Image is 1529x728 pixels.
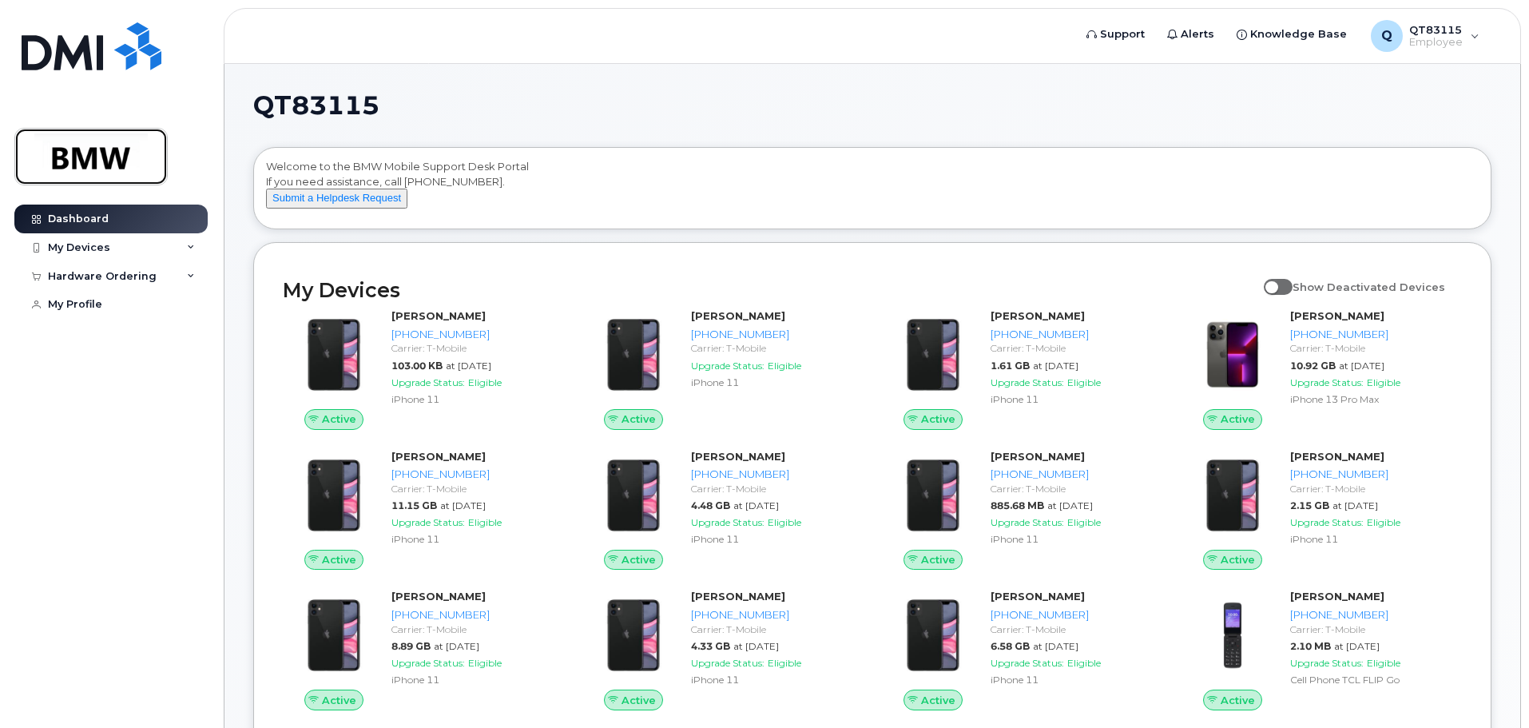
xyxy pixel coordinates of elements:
div: Carrier: T-Mobile [1290,482,1456,495]
div: iPhone 11 [991,392,1156,406]
strong: [PERSON_NAME] [991,309,1085,322]
img: TCL-FLIP-Go-Midnight-Blue-frontimage.png [1194,597,1271,674]
div: [PHONE_NUMBER] [691,467,856,482]
strong: [PERSON_NAME] [391,590,486,603]
a: Active[PERSON_NAME][PHONE_NUMBER]Carrier: T-MobileUpgrade Status:EligibleiPhone 11 [582,308,863,430]
span: Upgrade Status: [391,376,465,388]
div: Carrier: T-Mobile [391,623,557,636]
strong: [PERSON_NAME] [391,309,486,322]
span: Upgrade Status: [991,376,1064,388]
a: Submit a Helpdesk Request [266,191,407,204]
span: Eligible [468,516,502,528]
span: Active [322,412,356,427]
span: Eligible [1067,376,1101,388]
span: Eligible [1067,516,1101,528]
span: 4.33 GB [691,640,730,652]
strong: [PERSON_NAME] [1290,309,1384,322]
span: at [DATE] [1334,640,1380,652]
span: Eligible [1367,657,1400,669]
div: [PHONE_NUMBER] [391,467,557,482]
div: iPhone 11 [391,392,557,406]
span: 2.15 GB [1290,499,1329,511]
span: at [DATE] [1332,499,1378,511]
div: [PHONE_NUMBER] [1290,467,1456,482]
span: Upgrade Status: [691,516,764,528]
a: Active[PERSON_NAME][PHONE_NUMBER]Carrier: T-Mobile2.10 MBat [DATE]Upgrade Status:EligibleCell Pho... [1181,589,1462,710]
div: Carrier: T-Mobile [991,482,1156,495]
div: Carrier: T-Mobile [1290,623,1456,636]
span: Upgrade Status: [991,657,1064,669]
span: at [DATE] [434,640,479,652]
a: Active[PERSON_NAME][PHONE_NUMBER]Carrier: T-Mobile11.15 GBat [DATE]Upgrade Status:EligibleiPhone 11 [283,449,563,571]
div: Carrier: T-Mobile [691,341,856,355]
span: Upgrade Status: [391,657,465,669]
div: Carrier: T-Mobile [1290,341,1456,355]
span: Active [921,412,955,427]
span: Active [622,412,656,427]
span: 6.58 GB [991,640,1030,652]
span: at [DATE] [733,499,779,511]
span: at [DATE] [440,499,486,511]
span: 4.48 GB [691,499,730,511]
span: Upgrade Status: [991,516,1064,528]
strong: [PERSON_NAME] [691,450,785,463]
span: Upgrade Status: [1290,516,1364,528]
a: Active[PERSON_NAME][PHONE_NUMBER]Carrier: T-Mobile4.33 GBat [DATE]Upgrade Status:EligibleiPhone 11 [582,589,863,710]
strong: [PERSON_NAME] [1290,590,1384,603]
span: 10.92 GB [1290,360,1336,372]
span: at [DATE] [446,360,491,372]
span: 103.00 KB [391,360,443,372]
span: Upgrade Status: [391,516,465,528]
div: iPhone 11 [691,376,856,389]
img: iPhone_11.jpg [595,597,672,674]
span: 2.10 MB [1290,640,1331,652]
span: Active [1221,552,1255,567]
span: Eligible [468,657,502,669]
div: Carrier: T-Mobile [391,482,557,495]
a: Active[PERSON_NAME][PHONE_NUMBER]Carrier: T-Mobile4.48 GBat [DATE]Upgrade Status:EligibleiPhone 11 [582,449,863,571]
div: [PHONE_NUMBER] [991,467,1156,482]
span: at [DATE] [1033,640,1078,652]
a: Active[PERSON_NAME][PHONE_NUMBER]Carrier: T-Mobile103.00 KBat [DATE]Upgrade Status:EligibleiPhone 11 [283,308,563,430]
iframe: Messenger Launcher [1459,658,1517,716]
span: QT83115 [253,93,379,117]
span: 8.89 GB [391,640,431,652]
div: Welcome to the BMW Mobile Support Desk Portal If you need assistance, call [PHONE_NUMBER]. [266,159,1479,223]
span: Upgrade Status: [691,360,764,372]
span: 1.61 GB [991,360,1030,372]
img: iPhone_11.jpg [895,597,971,674]
span: at [DATE] [1033,360,1078,372]
span: Eligible [468,376,502,388]
img: iPhone_11.jpg [1194,457,1271,534]
div: Carrier: T-Mobile [391,341,557,355]
span: Active [1221,412,1255,427]
div: iPhone 11 [991,532,1156,546]
img: iPhone_11.jpg [895,316,971,393]
span: Upgrade Status: [1290,376,1364,388]
strong: [PERSON_NAME] [391,450,486,463]
span: Upgrade Status: [1290,657,1364,669]
img: iPhone_11.jpg [296,457,372,534]
div: iPhone 11 [691,673,856,686]
span: Eligible [1067,657,1101,669]
div: Carrier: T-Mobile [991,341,1156,355]
strong: [PERSON_NAME] [991,590,1085,603]
div: [PHONE_NUMBER] [991,607,1156,623]
img: image20231002-3703462-oworib.jpeg [1194,316,1271,393]
span: Active [622,693,656,708]
img: iPhone_11.jpg [595,457,672,534]
span: 11.15 GB [391,499,437,511]
input: Show Deactivated Devices [1264,272,1277,284]
a: Active[PERSON_NAME][PHONE_NUMBER]Carrier: T-Mobile6.58 GBat [DATE]Upgrade Status:EligibleiPhone 11 [882,589,1162,710]
div: iPhone 11 [991,673,1156,686]
span: at [DATE] [1047,499,1093,511]
span: Eligible [1367,516,1400,528]
div: [PHONE_NUMBER] [691,607,856,623]
div: [PHONE_NUMBER] [391,607,557,623]
a: Active[PERSON_NAME][PHONE_NUMBER]Carrier: T-Mobile8.89 GBat [DATE]Upgrade Status:EligibleiPhone 11 [283,589,563,710]
strong: [PERSON_NAME] [1290,450,1384,463]
span: Active [322,693,356,708]
span: Active [921,693,955,708]
div: [PHONE_NUMBER] [1290,607,1456,623]
div: Cell Phone TCL FLIP Go [1290,673,1456,686]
